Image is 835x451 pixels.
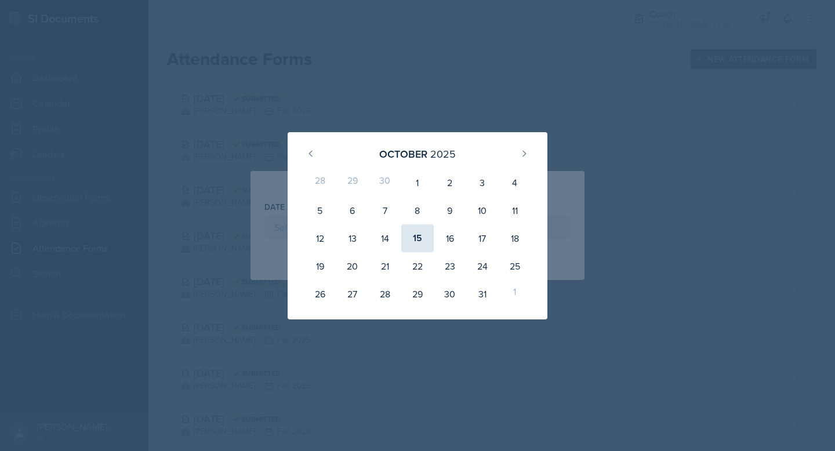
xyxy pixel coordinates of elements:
[304,280,336,308] div: 26
[304,197,336,224] div: 5
[466,169,499,197] div: 3
[434,280,466,308] div: 30
[499,224,531,252] div: 18
[466,252,499,280] div: 24
[336,224,369,252] div: 13
[434,169,466,197] div: 2
[336,169,369,197] div: 29
[466,280,499,308] div: 31
[304,252,336,280] div: 19
[401,197,434,224] div: 8
[499,280,531,308] div: 1
[466,197,499,224] div: 10
[430,146,456,162] div: 2025
[336,280,369,308] div: 27
[434,252,466,280] div: 23
[369,197,401,224] div: 7
[369,252,401,280] div: 21
[401,280,434,308] div: 29
[336,252,369,280] div: 20
[379,146,427,162] div: October
[466,224,499,252] div: 17
[369,169,401,197] div: 30
[499,169,531,197] div: 4
[369,280,401,308] div: 28
[434,197,466,224] div: 9
[401,252,434,280] div: 22
[336,197,369,224] div: 6
[304,224,336,252] div: 12
[499,252,531,280] div: 25
[369,224,401,252] div: 14
[434,224,466,252] div: 16
[401,224,434,252] div: 15
[401,169,434,197] div: 1
[304,169,336,197] div: 28
[499,197,531,224] div: 11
